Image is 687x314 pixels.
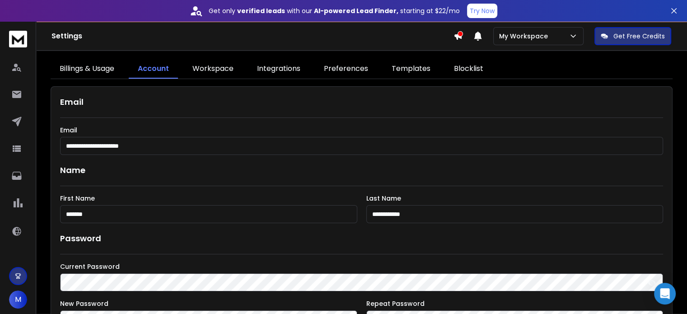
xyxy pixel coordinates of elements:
a: Workspace [183,60,243,79]
label: New Password [60,300,357,307]
a: Account [129,60,178,79]
button: Try Now [467,4,497,18]
img: logo [9,31,27,47]
h1: Email [60,96,663,108]
label: Current Password [60,263,663,270]
a: Preferences [315,60,377,79]
a: Templates [383,60,439,79]
p: Try Now [470,6,495,15]
label: First Name [60,195,357,202]
p: Get only with our starting at $22/mo [209,6,460,15]
a: Blocklist [445,60,492,79]
a: Integrations [248,60,309,79]
button: Get Free Credits [594,27,671,45]
label: Email [60,127,663,133]
strong: AI-powered Lead Finder, [314,6,398,15]
label: Repeat Password [366,300,664,307]
h1: Password [60,232,101,245]
strong: verified leads [237,6,285,15]
button: M [9,291,27,309]
div: Open Intercom Messenger [654,283,676,305]
p: My Workspace [499,32,551,41]
a: Billings & Usage [51,60,123,79]
label: Last Name [366,195,664,202]
h1: Name [60,164,663,177]
p: Get Free Credits [613,32,665,41]
h1: Settings [51,31,453,42]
